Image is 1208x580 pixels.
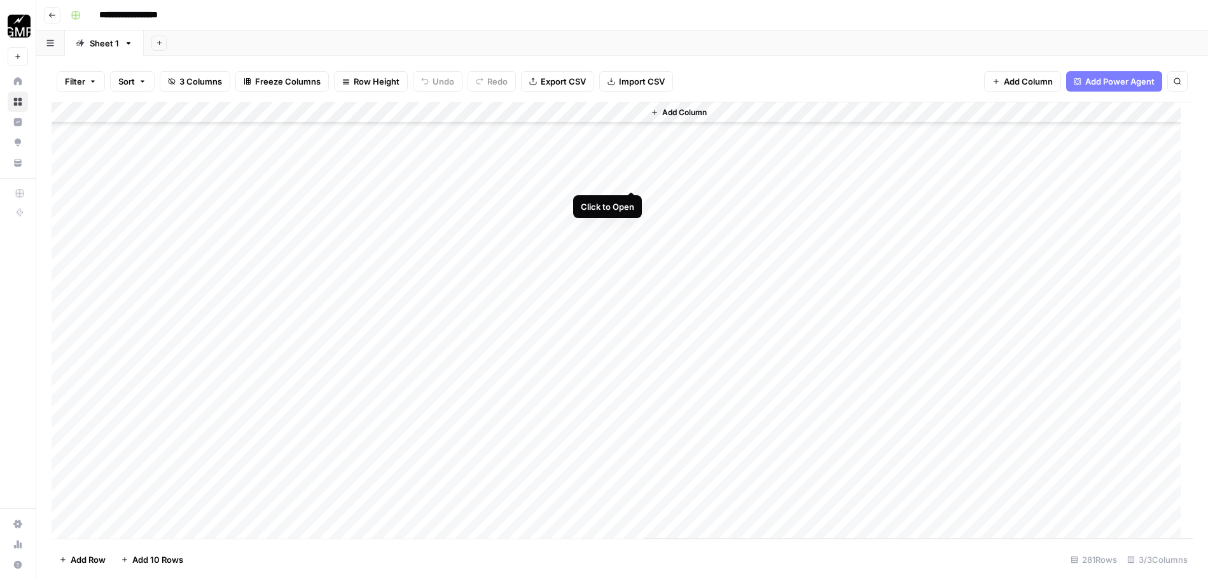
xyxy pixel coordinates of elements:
[468,71,516,92] button: Redo
[1066,71,1162,92] button: Add Power Agent
[8,15,31,38] img: Growth Marketing Pro Logo
[354,75,399,88] span: Row Height
[179,75,222,88] span: 3 Columns
[113,549,191,570] button: Add 10 Rows
[57,71,105,92] button: Filter
[433,75,454,88] span: Undo
[984,71,1061,92] button: Add Column
[1085,75,1155,88] span: Add Power Agent
[334,71,408,92] button: Row Height
[8,112,28,132] a: Insights
[1066,549,1122,570] div: 281 Rows
[487,75,508,88] span: Redo
[110,71,155,92] button: Sort
[8,555,28,575] button: Help + Support
[1004,75,1053,88] span: Add Column
[118,75,135,88] span: Sort
[90,37,119,50] div: Sheet 1
[1122,549,1193,570] div: 3/3 Columns
[8,534,28,555] a: Usage
[65,75,85,88] span: Filter
[541,75,586,88] span: Export CSV
[8,92,28,112] a: Browse
[413,71,462,92] button: Undo
[132,553,183,566] span: Add 10 Rows
[662,107,707,118] span: Add Column
[646,104,712,121] button: Add Column
[521,71,594,92] button: Export CSV
[8,153,28,173] a: Your Data
[599,71,673,92] button: Import CSV
[8,10,28,42] button: Workspace: Growth Marketing Pro
[619,75,665,88] span: Import CSV
[65,31,144,56] a: Sheet 1
[8,71,28,92] a: Home
[255,75,321,88] span: Freeze Columns
[160,71,230,92] button: 3 Columns
[8,132,28,153] a: Opportunities
[235,71,329,92] button: Freeze Columns
[581,200,634,213] div: Click to Open
[52,549,113,570] button: Add Row
[8,514,28,534] a: Settings
[71,553,106,566] span: Add Row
